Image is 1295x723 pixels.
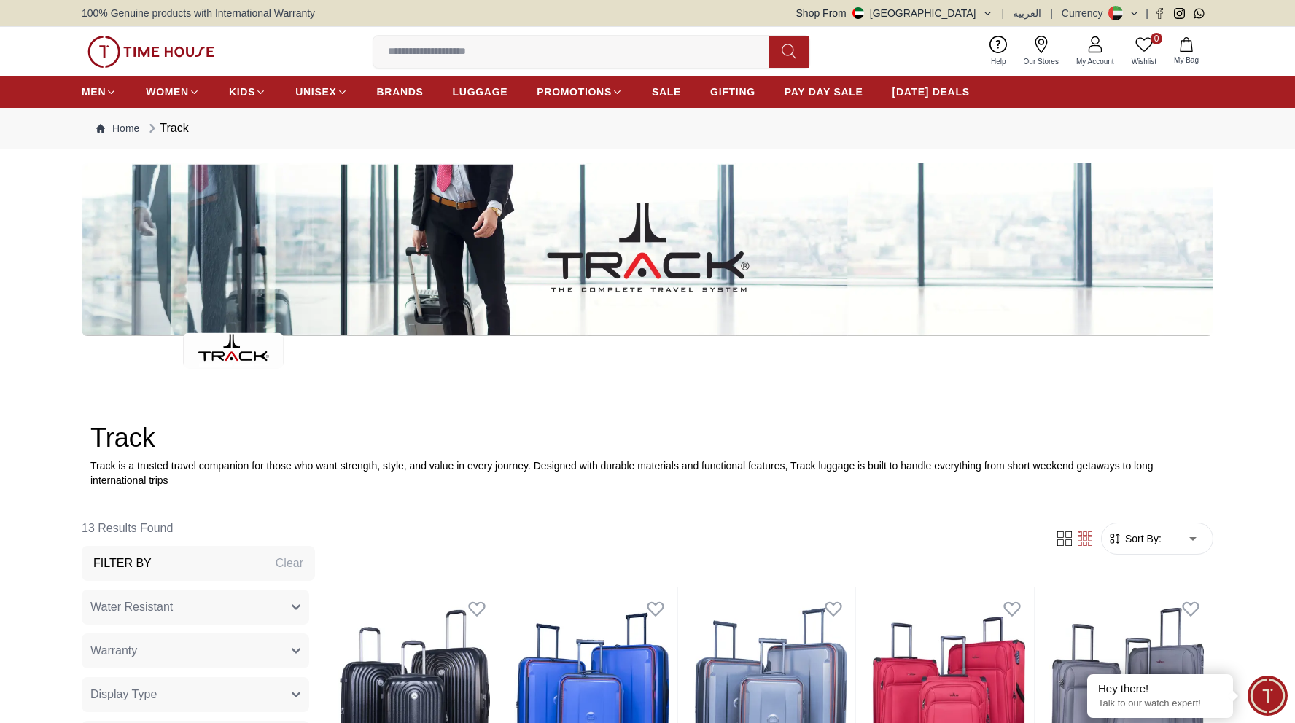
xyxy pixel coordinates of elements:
p: Talk to our watch expert! [1098,697,1222,710]
span: Our Stores [1018,56,1065,67]
span: MEN [82,85,106,99]
span: Wishlist [1126,56,1162,67]
a: GIFTING [710,79,755,105]
button: Water Resistant [82,590,309,625]
span: My Account [1070,56,1120,67]
a: BRANDS [377,79,424,105]
a: UNISEX [295,79,347,105]
span: PROMOTIONS [537,85,612,99]
span: 0 [1151,33,1162,44]
button: My Bag [1165,34,1207,69]
span: | [1050,6,1053,20]
img: ... [87,36,214,68]
a: Help [982,33,1015,70]
div: Chat Widget [1248,676,1288,716]
div: Hey there! [1098,681,1222,696]
h3: Filter By [93,555,152,572]
span: Track is a trusted travel companion for those who want strength, style, and value in every journe... [90,460,1154,486]
button: Shop From[GEOGRAPHIC_DATA] [796,6,993,20]
button: العربية [1013,6,1041,20]
a: PAY DAY SALE [785,79,863,105]
span: [DATE] DEALS [892,85,970,99]
a: PROMOTIONS [537,79,623,105]
span: SALE [652,85,681,99]
div: Clear [276,555,303,572]
a: Whatsapp [1194,8,1205,19]
span: 100% Genuine products with International Warranty [82,6,315,20]
div: Currency [1062,6,1109,20]
a: SALE [652,79,681,105]
a: Instagram [1174,8,1185,19]
span: BRANDS [377,85,424,99]
span: Help [985,56,1012,67]
a: [DATE] DEALS [892,79,970,105]
img: United Arab Emirates [852,7,864,19]
button: Sort By: [1108,531,1162,546]
span: GIFTING [710,85,755,99]
a: WOMEN [146,79,200,105]
span: My Bag [1168,55,1205,66]
button: Warranty [82,633,309,668]
span: Water Resistant [90,598,173,616]
span: WOMEN [146,85,189,99]
h2: Track [90,423,1205,453]
span: | [1002,6,1005,20]
span: LUGGAGE [453,85,508,99]
a: MEN [82,79,117,105]
a: Facebook [1154,8,1165,19]
h6: 13 Results Found [82,511,315,546]
span: KIDS [229,85,255,99]
span: UNISEX [295,85,336,99]
img: ... [82,163,1213,336]
button: Display Type [82,677,309,712]
div: Track [145,120,188,137]
a: Home [96,121,139,136]
a: LUGGAGE [453,79,508,105]
span: | [1146,6,1148,20]
span: Sort By: [1122,531,1162,546]
a: 0Wishlist [1123,33,1165,70]
img: ... [183,333,284,369]
span: Warranty [90,642,137,660]
span: Display Type [90,686,157,703]
nav: Breadcrumb [82,108,1213,149]
span: PAY DAY SALE [785,85,863,99]
a: KIDS [229,79,266,105]
a: Our Stores [1015,33,1067,70]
